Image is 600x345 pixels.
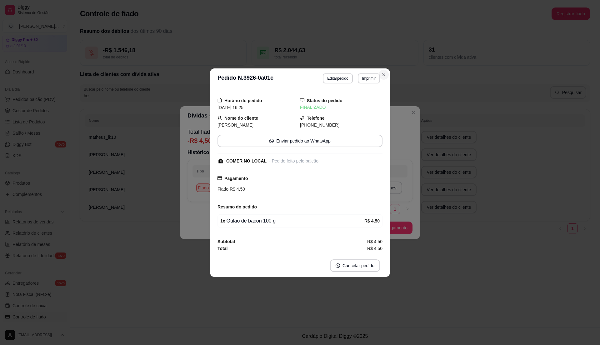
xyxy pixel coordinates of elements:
span: [PHONE_NUMBER] [300,122,339,127]
span: calendar [217,98,222,102]
span: Fiado [217,187,228,192]
span: R$ 4,50 [367,238,382,245]
span: phone [300,116,304,120]
strong: Subtotal [217,239,235,244]
span: desktop [300,98,304,102]
strong: R$ 4,50 [364,218,380,223]
strong: 1 x [220,218,225,223]
button: whats-appEnviar pedido ao WhatsApp [217,135,382,147]
h3: Pedido N. 3926-0a01c [217,73,273,83]
span: R$ 4,50 [367,245,382,252]
button: Close [379,70,389,80]
strong: Telefone [307,116,325,121]
div: COMER NO LOCAL [226,158,267,164]
span: user [217,116,222,120]
span: whats-app [269,139,274,143]
span: close-circle [336,263,340,268]
button: Editarpedido [323,73,352,83]
span: [DATE] 16:25 [217,105,243,110]
div: - Pedido feito pelo balcão [269,158,318,164]
strong: Nome do cliente [224,116,258,121]
button: Imprimir [358,73,380,83]
div: FINALIZADO [300,104,382,111]
strong: Status do pedido [307,98,342,103]
button: close-circleCancelar pedido [330,259,380,272]
span: [PERSON_NAME] [217,122,253,127]
span: R$ 4,50 [228,187,245,192]
strong: Total [217,246,227,251]
strong: Horário do pedido [224,98,262,103]
strong: Resumo do pedido [217,204,257,209]
strong: Pagamento [224,176,248,181]
span: credit-card [217,176,222,180]
div: Gulao de bacon 100 g [220,217,364,225]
